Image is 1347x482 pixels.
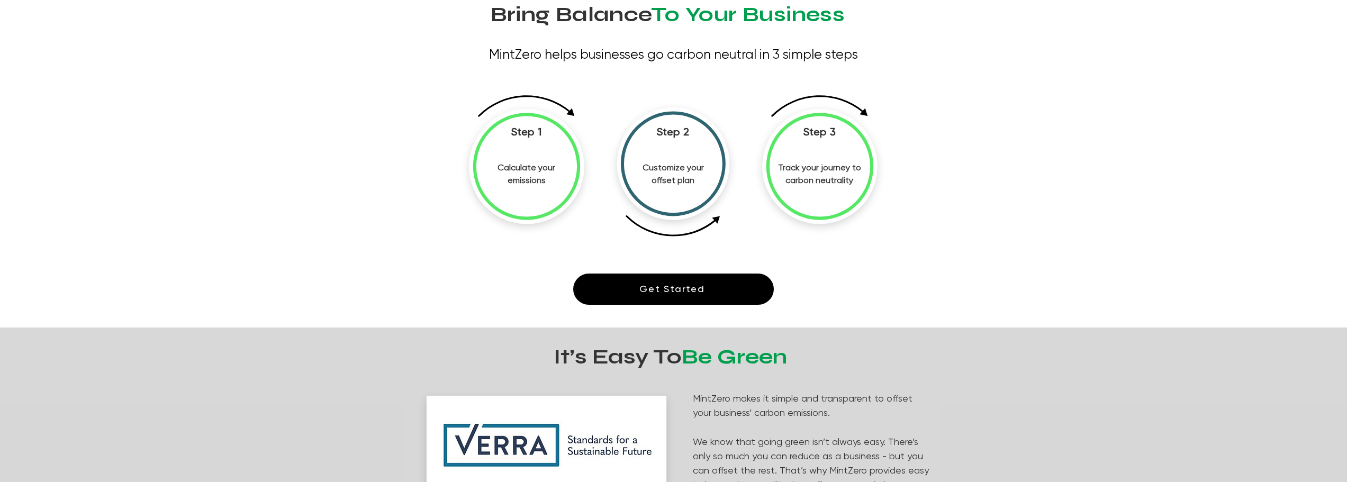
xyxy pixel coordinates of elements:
span: It’s Easy To [554,344,682,369]
span: Be Green [682,344,787,369]
a: Get Started [573,274,774,305]
span: Track your journey to carbon neutrality [778,164,861,185]
iframe: Wix Chat [1151,149,1347,482]
span: MintZero helps businesses go carbon neutral in 3 simple steps [489,49,858,62]
span: Customize your offset plan [643,164,704,185]
span: Step 2 [657,128,690,138]
span: Step 3 [803,128,836,138]
span: Calculate your emissions [498,164,555,185]
span: To Your Business [651,2,845,27]
span: Get Started [639,284,705,295]
span: Bring Balance [491,2,651,27]
span: MintZero makes it simple and transparent to offset your business’ carbon emissions. [693,394,912,418]
span: Step 1 [511,128,542,138]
